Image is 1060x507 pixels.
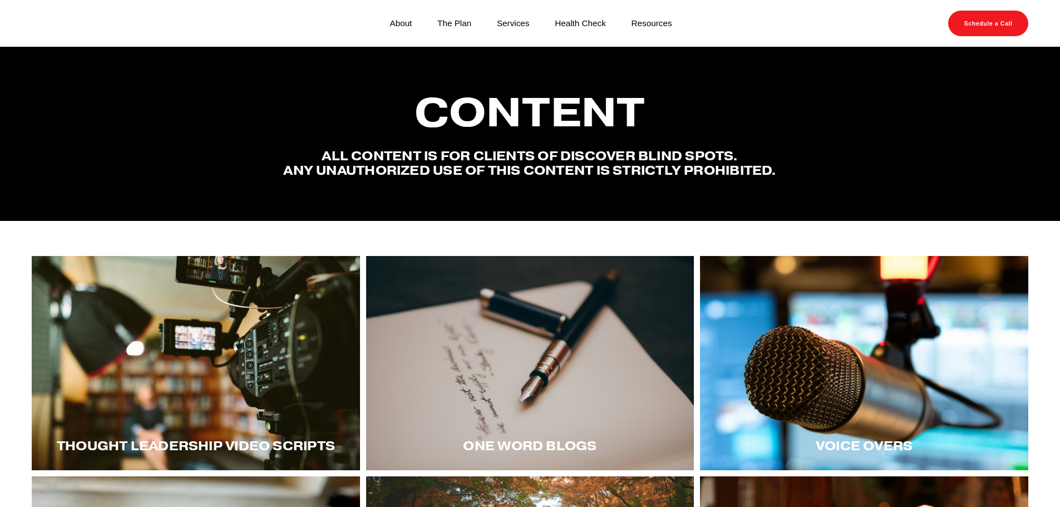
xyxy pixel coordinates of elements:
a: About [390,16,412,31]
span: One word blogs [463,438,596,454]
h4: All content is for Clients of Discover Blind spots. Any unauthorized use of this content is stric... [283,149,778,178]
span: Voice Overs [816,438,913,454]
a: Services [497,16,530,31]
a: Schedule a Call [948,11,1028,36]
a: The Plan [437,16,471,31]
a: Resources [632,16,672,31]
a: Health Check [555,16,606,31]
span: Thought LEadership Video Scripts [57,438,335,454]
img: Discover Blind Spots [32,11,103,36]
h2: Content [283,91,778,134]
